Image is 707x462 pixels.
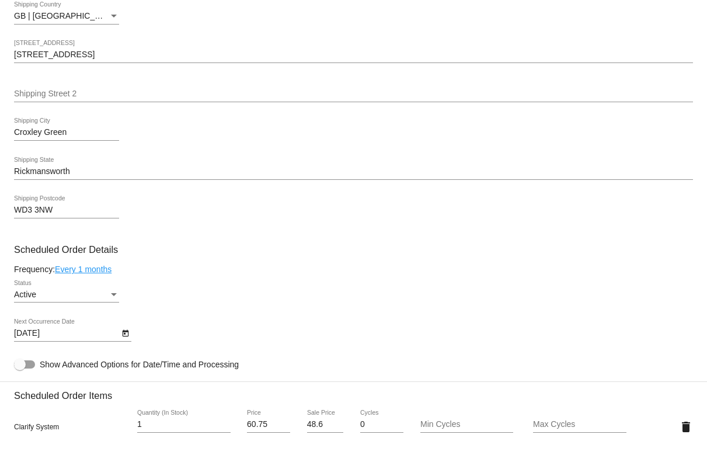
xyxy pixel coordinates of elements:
[307,420,344,429] input: Sale Price
[14,423,59,431] span: Clarify System
[14,167,693,176] input: Shipping State
[14,290,36,299] span: Active
[14,244,693,255] h3: Scheduled Order Details
[55,265,112,274] a: Every 1 months
[40,359,239,370] span: Show Advanced Options for Date/Time and Processing
[14,329,119,338] input: Next Occurrence Date
[360,420,403,429] input: Cycles
[14,206,119,215] input: Shipping Postcode
[679,420,693,434] mat-icon: delete
[119,326,131,339] button: Open calendar
[14,89,693,99] input: Shipping Street 2
[14,50,693,60] input: Shipping Street 1
[533,420,626,429] input: Max Cycles
[14,290,119,300] mat-select: Status
[14,128,119,137] input: Shipping City
[14,381,693,401] h3: Scheduled Order Items
[14,11,221,20] span: GB | [GEOGRAPHIC_DATA] and [GEOGRAPHIC_DATA]
[14,12,119,21] mat-select: Shipping Country
[137,420,231,429] input: Quantity (In Stock)
[14,265,693,274] div: Frequency:
[247,420,290,429] input: Price
[420,420,514,429] input: Min Cycles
